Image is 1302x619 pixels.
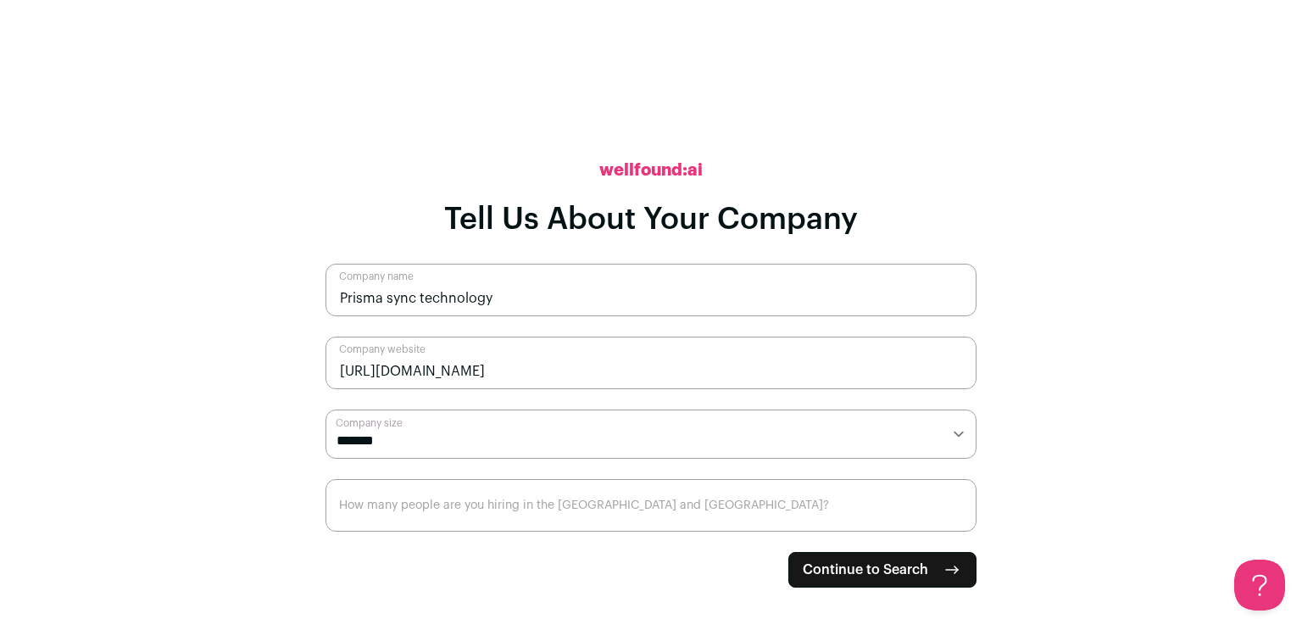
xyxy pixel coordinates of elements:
[444,203,858,237] h1: Tell Us About Your Company
[788,552,976,588] button: Continue to Search
[325,264,976,316] input: Company name
[1234,560,1285,611] iframe: Help Scout Beacon - Open
[325,337,976,389] input: Company website
[803,560,928,580] span: Continue to Search
[599,159,703,182] h2: wellfound:ai
[325,479,976,532] input: How many people are you hiring in the US and Canada?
